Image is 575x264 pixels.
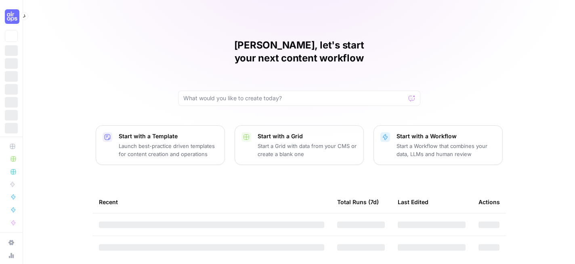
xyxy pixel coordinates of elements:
[5,236,18,249] a: Settings
[119,142,218,158] p: Launch best-practice driven templates for content creation and operations
[478,191,500,213] div: Actions
[374,125,503,165] button: Start with a WorkflowStart a Workflow that combines your data, LLMs and human review
[5,9,19,24] img: Cohort 5 Logo
[178,39,420,65] h1: [PERSON_NAME], let's start your next content workflow
[235,125,364,165] button: Start with a GridStart a Grid with data from your CMS or create a blank one
[96,125,225,165] button: Start with a TemplateLaunch best-practice driven templates for content creation and operations
[5,6,18,27] button: Workspace: Cohort 5
[398,191,428,213] div: Last Edited
[183,94,405,102] input: What would you like to create today?
[397,132,496,140] p: Start with a Workflow
[337,191,379,213] div: Total Runs (7d)
[397,142,496,158] p: Start a Workflow that combines your data, LLMs and human review
[5,249,18,262] a: Usage
[99,191,324,213] div: Recent
[119,132,218,140] p: Start with a Template
[258,142,357,158] p: Start a Grid with data from your CMS or create a blank one
[258,132,357,140] p: Start with a Grid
